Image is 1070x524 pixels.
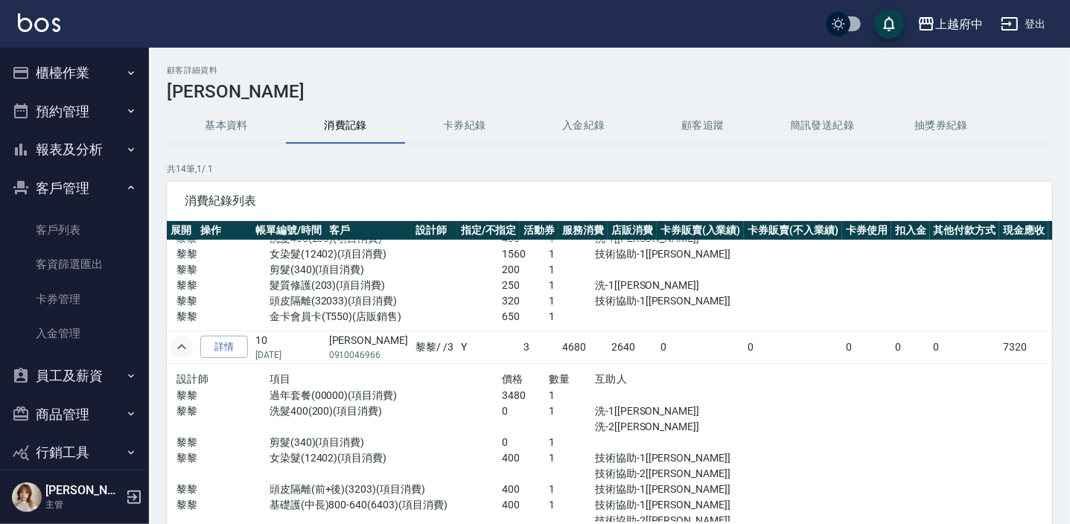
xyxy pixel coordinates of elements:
td: 0 [744,330,842,363]
div: 上越府中 [935,15,983,33]
p: 洗-1[[PERSON_NAME]] [595,278,734,293]
th: 扣入金 [891,221,930,240]
p: 過年套餐(00000)(項目消費) [270,388,502,403]
button: 卡券紀錄 [405,108,524,144]
p: 主管 [45,498,121,511]
span: 價格 [502,373,523,385]
td: 0 [657,330,745,363]
p: 0 [502,403,548,419]
a: 客戶列表 [6,213,143,247]
p: 1 [549,482,595,497]
p: 洗-1[[PERSON_NAME]] [595,403,734,419]
p: 剪髮(340)(項目消費) [270,435,502,450]
button: 抽獎券紀錄 [882,108,1001,144]
td: 7320 [999,330,1048,363]
p: 頭皮隔離(32033)(項目消費) [270,293,502,309]
p: 400 [502,450,548,466]
th: 帳單編號/時間 [252,221,325,240]
button: 上越府中 [911,9,989,39]
p: 1 [549,388,595,403]
a: 卡券管理 [6,282,143,316]
td: 10 [252,330,325,363]
th: 服務消費 [558,221,608,240]
p: 320 [502,293,548,309]
button: 登出 [995,10,1052,38]
h3: [PERSON_NAME] [167,81,1052,102]
td: 0 [891,330,930,363]
p: 洗-2[[PERSON_NAME]] [595,419,734,435]
button: 入金紀錄 [524,108,643,144]
span: 項目 [270,373,291,385]
button: 報表及分析 [6,130,143,169]
td: 0 [930,330,1000,363]
td: 4680 [558,330,608,363]
p: 黎黎 [176,388,270,403]
p: 1560 [502,246,548,262]
p: 黎黎 [176,309,270,325]
td: 0 [842,330,891,363]
p: 黎黎 [176,293,270,309]
button: 行銷工具 [6,433,143,472]
td: 3 [520,330,558,363]
th: 其他付款方式 [930,221,1000,240]
span: 消費紀錄列表 [185,194,1034,208]
p: 400 [502,482,548,497]
p: 1 [549,435,595,450]
p: 黎黎 [176,482,270,497]
th: 指定/不指定 [457,221,520,240]
a: 詳情 [200,336,248,359]
td: [PERSON_NAME] [325,330,412,363]
img: Person [12,482,42,512]
h2: 顧客詳細資料 [167,65,1052,75]
p: 黎黎 [176,246,270,262]
th: 卡券販賣(不入業績) [744,221,842,240]
p: 女染髮(12402)(項目消費) [270,450,502,466]
p: 技術協助-1[[PERSON_NAME]] [595,293,734,309]
button: 員工及薪資 [6,357,143,395]
button: expand row [171,336,193,358]
p: 剪髮(340)(項目消費) [270,262,502,278]
p: 1 [549,293,595,309]
p: 1 [549,403,595,419]
button: 顧客追蹤 [643,108,762,144]
a: 入金管理 [6,316,143,351]
p: 0 [502,435,548,450]
p: 黎黎 [176,435,270,450]
p: 黎黎 [176,278,270,293]
th: 設計師 [412,221,457,240]
p: 200 [502,262,548,278]
button: 客戶管理 [6,169,143,208]
p: 技術協助-2[[PERSON_NAME]] [595,466,734,482]
p: 女染髮(12402)(項目消費) [270,246,502,262]
span: 互助人 [595,373,627,385]
td: 黎黎 / /3 [412,330,457,363]
p: 0910046966 [329,348,408,362]
p: 黎黎 [176,497,270,513]
p: 技術協助-1[[PERSON_NAME]] [595,246,734,262]
p: 洗髮400(200)(項目消費) [270,403,502,419]
img: Logo [18,13,60,32]
p: 1 [549,450,595,466]
p: 400 [502,497,548,513]
p: [DATE] [255,348,322,362]
button: save [874,9,904,39]
td: 2640 [608,330,657,363]
th: 活動券 [520,221,558,240]
p: 黎黎 [176,403,270,419]
p: 金卡會員卡(T550)(店販銷售) [270,309,502,325]
p: 技術協助-1[[PERSON_NAME]] [595,482,734,497]
th: 卡券販賣(入業績) [657,221,745,240]
p: 1 [549,262,595,278]
p: 共 14 筆, 1 / 1 [167,162,1052,176]
p: 技術協助-1[[PERSON_NAME]] [595,497,734,513]
th: 卡券使用 [842,221,891,240]
p: 髮質修護(203)(項目消費) [270,278,502,293]
p: 黎黎 [176,262,270,278]
th: 操作 [197,221,252,240]
button: 基本資料 [167,108,286,144]
button: 消費記錄 [286,108,405,144]
span: 設計師 [176,373,208,385]
p: 1 [549,497,595,513]
button: 商品管理 [6,395,143,434]
p: 650 [502,309,548,325]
